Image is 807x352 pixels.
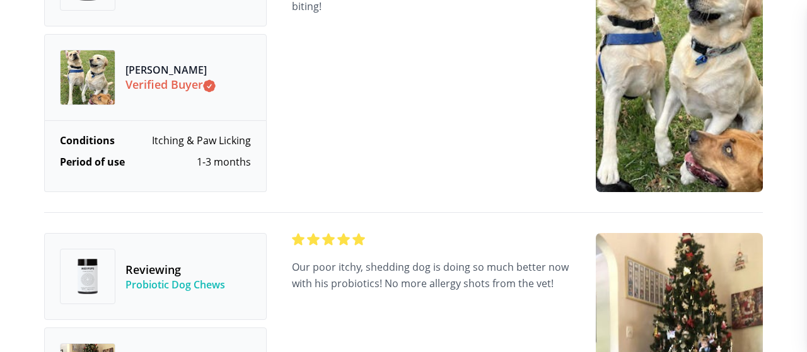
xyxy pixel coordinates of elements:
span: Probiotic Dog Chews [125,278,225,292]
img: Probiotic Dog Chews Reviewer [60,50,115,105]
img: Quantity Chews [70,259,105,294]
span: Itching & Paw Licking [152,133,251,147]
span: Verified Buyer [125,77,216,93]
span: 1-3 months [197,155,251,169]
b: Period of use [60,155,125,169]
b: Conditions [60,133,115,147]
span: [PERSON_NAME] [125,63,216,77]
span: Reviewing [125,262,225,278]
